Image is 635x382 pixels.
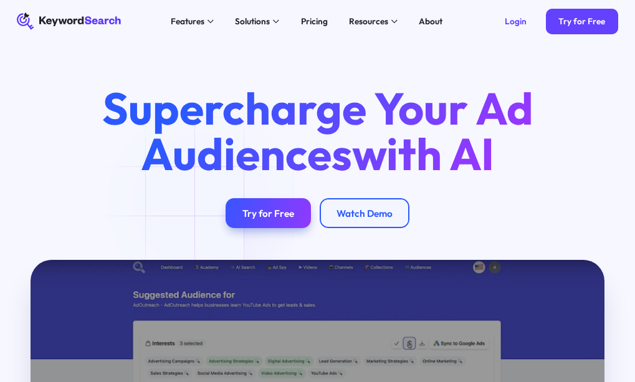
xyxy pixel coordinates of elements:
[226,198,312,228] a: Try for Free
[242,208,294,219] div: Try for Free
[352,125,494,182] span: with AI
[337,208,393,219] div: Watch Demo
[413,12,449,29] a: About
[558,16,605,27] div: Try for Free
[492,9,540,34] a: Login
[546,9,618,34] a: Try for Free
[419,15,442,27] div: About
[295,12,334,29] a: Pricing
[171,15,204,27] div: Features
[505,16,527,27] div: Login
[301,15,328,27] div: Pricing
[84,85,551,178] h1: Supercharge Your Ad Audiences
[349,15,388,27] div: Resources
[235,15,270,27] div: Solutions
